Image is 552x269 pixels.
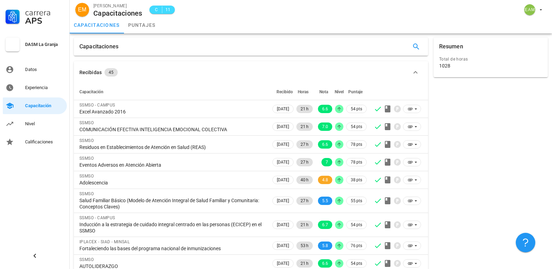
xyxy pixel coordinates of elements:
span: 27 h [301,140,309,149]
button: Recibidas 45 [74,61,428,84]
a: capacitaciones [70,17,124,33]
span: [DATE] [277,176,289,184]
div: [PERSON_NAME] [93,2,142,9]
div: Carrera [25,8,64,17]
span: 7 [326,158,328,166]
a: Datos [3,61,67,78]
span: 55 pts [351,197,362,204]
span: Nivel [335,89,344,94]
th: Horas [295,84,314,100]
span: [DATE] [277,221,289,229]
span: C [154,6,159,13]
a: puntajes [124,17,160,33]
span: 27 h [301,197,309,205]
span: Nota [319,89,328,94]
div: Capacitaciones [93,9,142,17]
span: [DATE] [277,260,289,267]
div: Excel Avanzado 2016 [79,109,265,115]
div: Recibidas [79,69,102,76]
div: Fortaleciendo las bases del programa nacional de inmunizaciones [79,245,265,252]
div: Resumen [439,38,463,56]
span: 76 pts [351,242,362,249]
button: avatar [520,3,546,16]
a: Nivel [3,116,67,132]
span: EAM [524,4,535,15]
span: SSMSO [79,191,94,196]
span: 78 pts [351,141,362,148]
span: Capacitación [79,89,103,94]
span: Recibido [277,89,293,94]
span: 21 h [301,105,309,113]
div: Eventos Adversos en Atención Abierta [79,162,265,168]
a: Experiencia [3,79,67,96]
div: 1028 [439,63,450,69]
div: Residuos en Establecimientos de Atención en Salud (REAS) [79,144,265,150]
span: 78 pts [351,159,362,166]
div: avatar [75,3,89,17]
span: EM [78,3,86,17]
span: 6.7 [322,221,328,229]
span: IPLACEX - SIAD - MINSAL [79,239,130,244]
th: Puntaje [345,84,368,100]
div: COMUNICACIÓN EFECTIVA INTELIGENCIA EMOCIONAL COLECTIVA [79,126,265,133]
div: Salud Familiar Básico (Modelo de Atención Integral de Salud Familiar y Comunitaria: Conceptos Cla... [79,197,265,210]
span: 38 pts [351,176,362,183]
span: 40 h [301,176,309,184]
span: SSMSO [79,174,94,179]
span: SSMSO [79,120,94,125]
div: avatar [524,4,535,15]
span: [DATE] [277,123,289,130]
span: 21 h [301,259,309,268]
span: SSMSO - CAMPUS [79,215,115,220]
span: SSMSO [79,156,94,161]
div: Capacitación [25,103,64,109]
span: SSMSO [79,257,94,262]
div: Capacitaciones [79,38,118,56]
span: 11 [165,6,171,13]
div: Calificaciones [25,139,64,145]
span: 6.6 [322,140,328,149]
a: Capacitación [3,97,67,114]
span: 5.5 [322,197,328,205]
span: 6.6 [322,259,328,268]
span: 54 pts [351,221,362,228]
span: 21 h [301,122,309,131]
span: SSMSO [79,138,94,143]
span: 6.6 [322,105,328,113]
span: 5.8 [322,242,328,250]
span: 45 [109,68,114,77]
span: Horas [298,89,309,94]
span: [DATE] [277,158,289,166]
div: Total de horas [439,56,542,63]
span: 54 pts [351,105,362,112]
div: DASM La Granja [25,42,64,47]
span: 54 pts [351,260,362,267]
span: 53 h [301,242,309,250]
span: [DATE] [277,242,289,250]
th: Nivel [334,84,345,100]
span: 54 pts [351,123,362,130]
div: APS [25,17,64,25]
span: Puntaje [348,89,363,94]
span: 21 h [301,221,309,229]
th: Recibido [271,84,295,100]
span: 27 h [301,158,309,166]
a: Calificaciones [3,134,67,150]
span: [DATE] [277,197,289,205]
div: Adolescencia [79,180,265,186]
span: 4.8 [322,176,328,184]
th: Nota [314,84,334,100]
th: Capacitación [74,84,271,100]
div: Nivel [25,121,64,127]
span: 7.0 [322,122,328,131]
div: Datos [25,67,64,72]
span: [DATE] [277,141,289,148]
div: Inducción a la estrategia de cuidado integral centrado en las personas (ECICEP) en el SSMSO [79,221,265,234]
div: Experiencia [25,85,64,90]
span: SSMSO - CAMPUS [79,103,115,108]
span: [DATE] [277,105,289,113]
